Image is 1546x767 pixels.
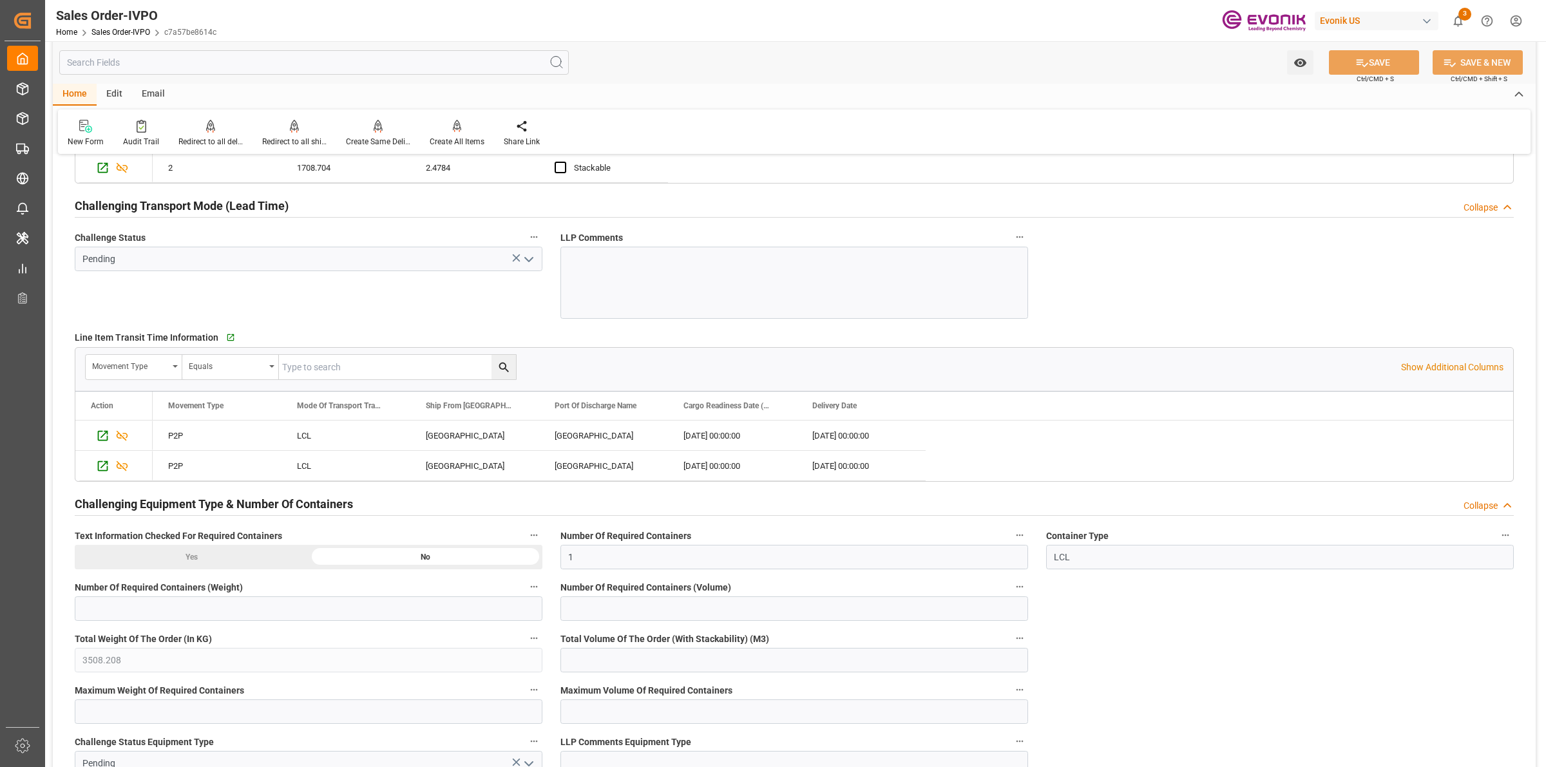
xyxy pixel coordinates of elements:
[555,401,636,410] span: Port Of Discharge Name
[282,153,410,182] div: 1708.704
[668,451,797,480] div: [DATE] 00:00:00
[189,357,265,372] div: Equals
[75,545,309,569] div: Yes
[297,401,383,410] span: Mode Of Transport Translation
[1011,229,1028,245] button: LLP Comments
[56,6,216,25] div: Sales Order-IVPO
[123,136,159,147] div: Audit Trail
[59,50,569,75] input: Search Fields
[1011,630,1028,647] button: Total Volume Of The Order (With Stackability) (M3)
[797,421,926,450] div: [DATE] 00:00:00
[1458,8,1471,21] span: 3
[75,735,214,749] span: Challenge Status Equipment Type
[519,249,538,269] button: open menu
[53,84,97,106] div: Home
[526,733,542,750] button: Challenge Status Equipment Type
[75,684,244,697] span: Maximum Weight Of Required Containers
[75,451,153,481] div: Press SPACE to select this row.
[560,632,769,646] span: Total Volume Of The Order (With Stackability) (M3)
[560,684,732,697] span: Maximum Volume Of Required Containers
[410,153,539,182] div: 2.4784
[282,421,410,450] div: LCL
[1222,10,1306,32] img: Evonik-brand-mark-Deep-Purple-RGB.jpeg_1700498283.jpeg
[560,529,691,543] span: Number Of Required Containers
[410,451,539,480] div: [GEOGRAPHIC_DATA]
[86,355,182,379] button: open menu
[279,355,516,379] input: Type to search
[75,331,218,345] span: Line Item Transit Time Information
[1464,499,1498,513] div: Collapse
[812,401,857,410] span: Delivery Date
[153,421,926,451] div: Press SPACE to select this row.
[491,355,516,379] button: search button
[92,357,168,372] div: Movement Type
[75,197,289,214] h2: Challenging Transport Mode (Lead Time)
[91,401,113,410] div: Action
[526,630,542,647] button: Total Weight Of The Order (In KG)
[1497,527,1514,544] button: Container Type
[178,136,243,147] div: Redirect to all deliveries
[153,421,282,450] div: P2P
[539,451,668,480] div: [GEOGRAPHIC_DATA]
[526,578,542,595] button: Number Of Required Containers (Weight)
[560,735,691,749] span: LLP Comments Equipment Type
[75,231,146,245] span: Challenge Status
[1315,8,1444,33] button: Evonik US
[75,495,353,513] h2: Challenging Equipment Type & Number Of Containers
[1473,6,1502,35] button: Help Center
[426,401,512,410] span: Ship From [GEOGRAPHIC_DATA]
[1011,681,1028,698] button: Maximum Volume Of Required Containers
[1451,74,1507,84] span: Ctrl/CMD + Shift + S
[282,451,410,480] div: LCL
[1046,529,1109,543] span: Container Type
[504,136,540,147] div: Share Link
[410,421,539,450] div: [GEOGRAPHIC_DATA]
[75,632,212,646] span: Total Weight Of The Order (In KG)
[683,401,770,410] span: Cargo Readiness Date (Shipping Date)
[574,153,653,183] div: Stackable
[262,136,327,147] div: Redirect to all shipments
[75,421,153,451] div: Press SPACE to select this row.
[1011,578,1028,595] button: Number Of Required Containers (Volume)
[526,527,542,544] button: Text Information Checked For Required Containers
[309,545,542,569] div: No
[91,28,150,37] a: Sales Order-IVPO
[132,84,175,106] div: Email
[430,136,484,147] div: Create All Items
[1464,201,1498,214] div: Collapse
[560,581,731,594] span: Number Of Required Containers (Volume)
[560,231,623,245] span: LLP Comments
[153,153,668,183] div: Press SPACE to select this row.
[75,153,153,183] div: Press SPACE to select this row.
[797,451,926,480] div: [DATE] 00:00:00
[1444,6,1473,35] button: show 3 new notifications
[1329,50,1419,75] button: SAVE
[56,28,77,37] a: Home
[168,401,224,410] span: Movement Type
[346,136,410,147] div: Create Same Delivery Date
[75,581,243,594] span: Number Of Required Containers (Weight)
[153,451,926,481] div: Press SPACE to select this row.
[68,136,104,147] div: New Form
[1011,733,1028,750] button: LLP Comments Equipment Type
[526,681,542,698] button: Maximum Weight Of Required Containers
[75,529,282,543] span: Text Information Checked For Required Containers
[182,355,279,379] button: open menu
[668,421,797,450] div: [DATE] 00:00:00
[1287,50,1313,75] button: open menu
[539,421,668,450] div: [GEOGRAPHIC_DATA]
[1357,74,1394,84] span: Ctrl/CMD + S
[1433,50,1523,75] button: SAVE & NEW
[526,229,542,245] button: Challenge Status
[1315,12,1438,30] div: Evonik US
[153,153,282,182] div: 2
[97,84,132,106] div: Edit
[1011,527,1028,544] button: Number Of Required Containers
[153,451,282,480] div: P2P
[1401,361,1503,374] p: Show Additional Columns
